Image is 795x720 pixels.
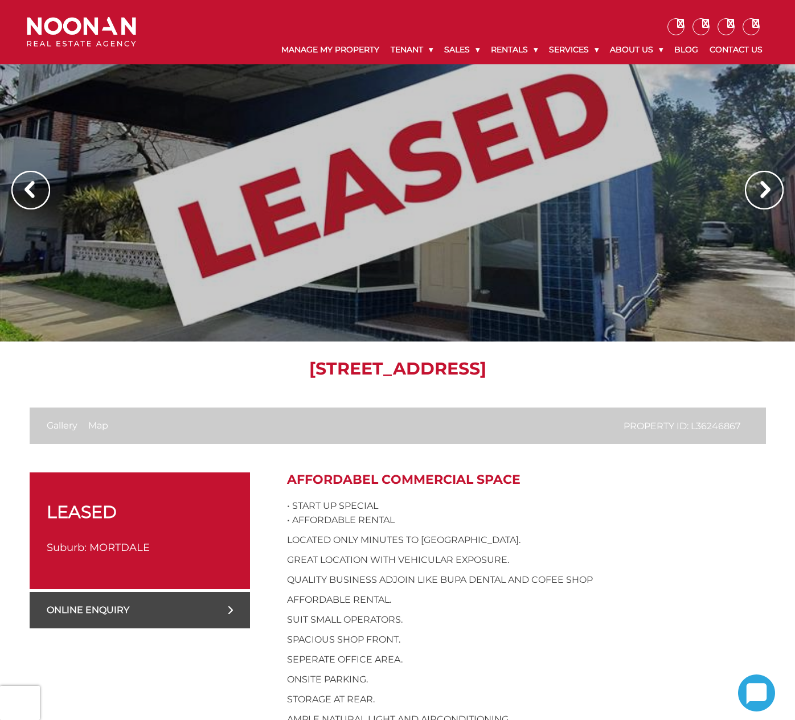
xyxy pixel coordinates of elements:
[47,541,87,554] span: Suburb:
[287,533,765,547] p: LOCATED ONLY MINUTES TO [GEOGRAPHIC_DATA].
[47,501,233,524] p: LEASED
[287,692,765,706] p: STORAGE AT REAR.
[287,472,765,487] h2: AFFORDABEL COMMERCIAL SPACE
[704,35,768,64] a: Contact Us
[287,612,765,627] p: SUIT SMALL OPERATORS.
[485,35,543,64] a: Rentals
[385,35,439,64] a: Tenant
[287,499,765,527] p: • START UP SPECIAL • AFFORDABLE RENTAL
[88,420,108,431] a: Map
[30,592,251,628] a: Online Enquiry
[287,632,765,647] p: SPACIOUS SHOP FRONT.
[287,593,765,607] p: AFFORDABLE RENTAL.
[11,171,50,209] img: Arrow slider
[27,17,136,47] img: Noonan Real Estate Agency
[89,541,150,554] span: MORTDALE
[30,359,766,379] h1: [STREET_ADDRESS]
[287,652,765,666] p: SEPERATE OFFICE AREA.
[604,35,669,64] a: About Us
[287,553,765,567] p: GREAT LOCATION WITH VEHICULAR EXPOSURE.
[276,35,385,64] a: Manage My Property
[543,35,604,64] a: Services
[669,35,704,64] a: Blog
[47,420,77,431] a: Gallery
[287,672,765,686] p: ONSITE PARKING.
[745,171,784,209] img: Arrow slider
[287,573,765,587] p: QUALITY BUSINESS ADJOIN LIKE BUPA DENTAL AND COFEE SHOP
[439,35,485,64] a: Sales
[624,419,740,433] p: Property ID: L36246867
